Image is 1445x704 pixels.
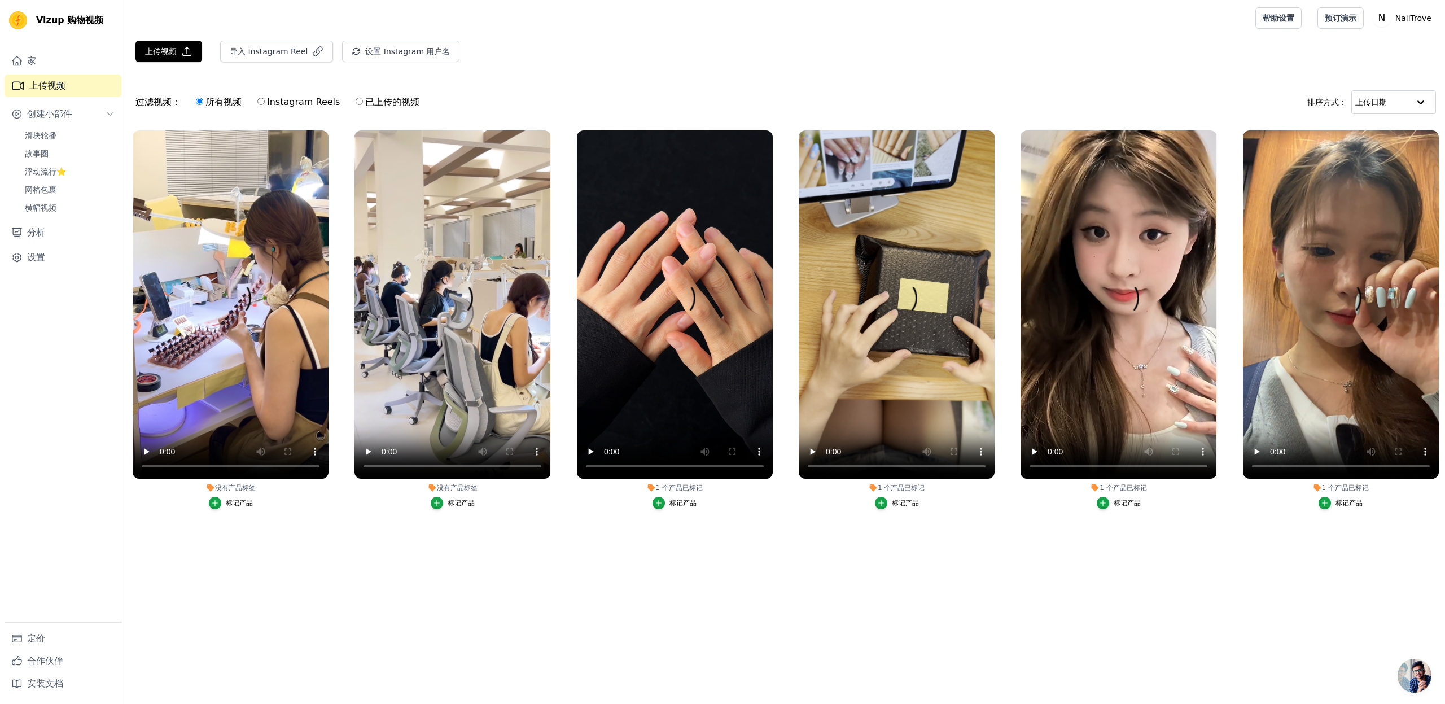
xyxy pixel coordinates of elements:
[365,97,419,107] font: 已上传的视频
[196,98,203,105] input: 所有视频
[5,221,121,244] a: 分析
[5,50,121,72] a: 家
[25,185,56,194] font: 网格包裹
[205,97,242,107] font: 所有视频
[5,627,121,650] a: 定价
[27,655,63,666] font: 合作伙伴
[892,499,919,507] font: 标记产品
[356,98,363,105] input: 已上传的视频
[215,484,256,492] font: 没有产品标签
[257,98,265,105] input: Instagram Reels
[1307,98,1347,107] font: 排序方式：
[220,41,333,62] button: 导入 Instagram Reel
[18,200,121,216] a: 横幅视频
[135,41,202,62] button: 上传视频
[1322,484,1335,492] font: 1 个
[1398,659,1431,693] div: 开放式聊天
[5,246,121,269] a: 设置
[18,128,121,143] a: 滑块轮播
[682,484,703,492] font: 已标记
[1100,484,1113,492] font: 1 个
[875,497,919,509] button: 标记产品
[25,131,56,140] font: 滑块轮播
[135,97,181,107] font: 过滤视频：
[25,203,56,212] font: 横幅视频
[1263,14,1294,23] font: 帮助设置
[365,47,450,56] font: 设置 Instagram 用户名
[904,484,925,492] font: 已标记
[1319,497,1363,509] button: 标记产品
[891,484,904,492] font: 产品
[27,678,63,689] font: 安装文档
[27,108,72,119] font: 创建小部件
[1335,499,1363,507] font: 标记产品
[18,146,121,161] a: 故事圈
[1113,484,1127,492] font: 产品
[25,167,66,176] font: 浮动流行⭐
[5,672,121,695] a: 安装文档
[5,75,121,97] a: 上传视频
[1114,499,1141,507] font: 标记产品
[656,484,669,492] font: 1 个
[1378,12,1385,24] text: N
[18,164,121,180] a: 浮动流行⭐
[669,484,682,492] font: 产品
[1335,484,1348,492] font: 产品
[342,41,459,62] button: 设置 Instagram 用户名
[5,103,121,125] button: 创建小部件
[29,80,65,91] font: 上传视频
[1127,484,1147,492] font: 已标记
[18,182,121,198] a: 网格包裹
[448,499,475,507] font: 标记产品
[209,497,253,509] button: 标记产品
[1255,7,1302,29] a: 帮助设置
[1348,484,1369,492] font: 已标记
[431,497,475,509] button: 标记产品
[1325,14,1356,23] font: 预订演示
[36,15,103,25] font: Vizup 购物视频
[267,97,340,107] font: Instagram Reels
[27,252,45,263] font: 设置
[653,497,697,509] button: 标记产品
[878,484,891,492] font: 1 个
[1317,7,1364,29] a: 预订演示
[27,633,45,644] font: 定价
[5,650,121,672] a: 合作伙伴
[226,499,253,507] font: 标记产品
[1373,8,1436,28] button: N NailTrove
[230,47,308,56] font: 导入 Instagram Reel
[145,47,177,56] font: 上传视频
[25,149,49,158] font: 故事圈
[9,11,27,29] img: Vizup
[669,499,697,507] font: 标记产品
[437,484,478,492] font: 没有产品标签
[27,55,36,66] font: 家
[1097,497,1141,509] button: 标记产品
[27,227,45,238] font: 分析
[1395,14,1431,23] font: NailTrove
